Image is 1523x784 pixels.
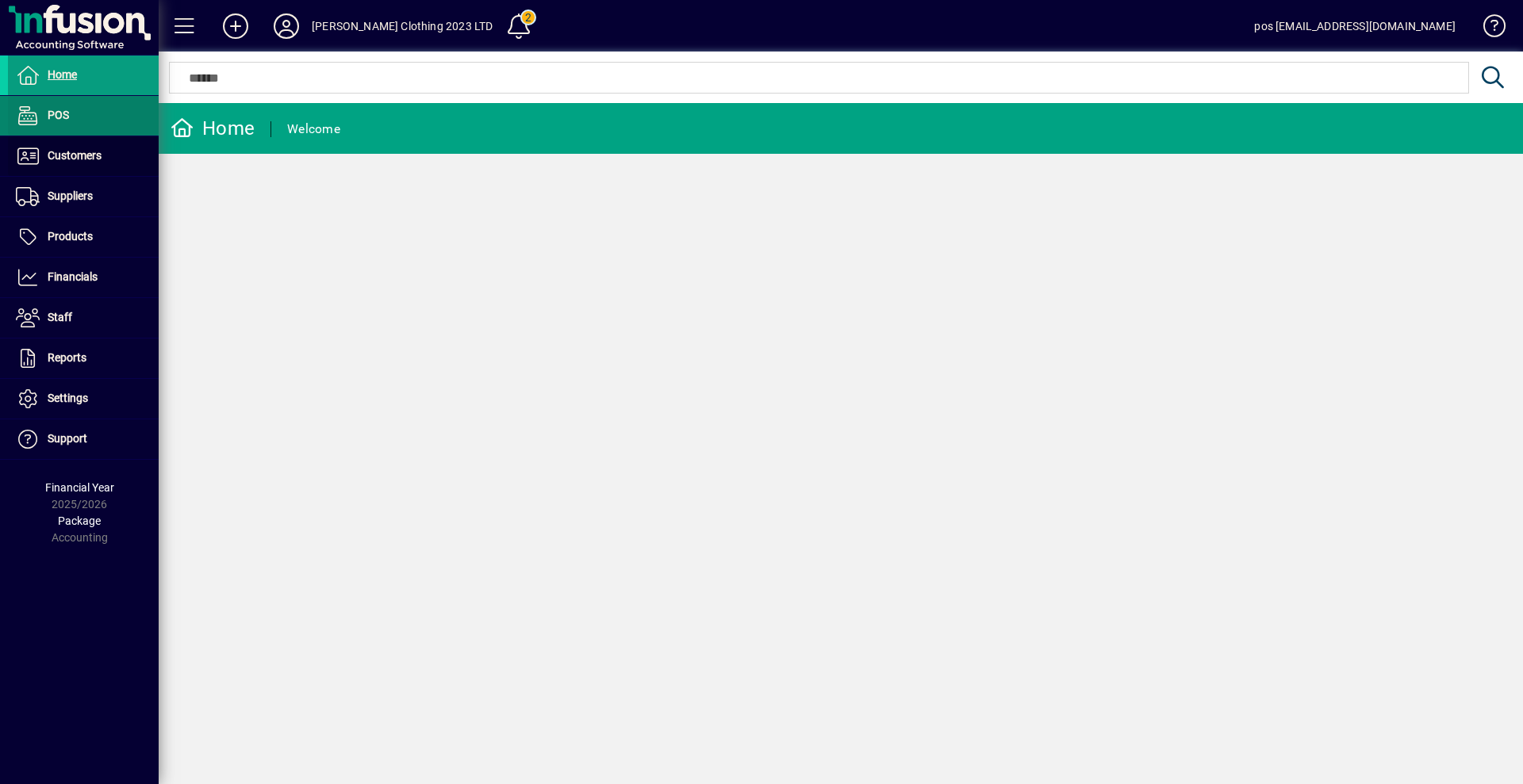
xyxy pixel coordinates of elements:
span: Financials [48,270,98,283]
button: Add [210,12,261,40]
span: Staff [48,311,72,323]
a: Support [8,419,159,459]
a: Staff [8,298,159,338]
span: Reports [48,351,86,364]
a: Products [8,217,159,257]
span: Products [48,230,93,243]
div: [PERSON_NAME] Clothing 2023 LTD [312,13,493,39]
span: Customers [48,149,102,162]
span: Home [48,68,77,81]
span: Settings [48,392,88,404]
span: Support [48,432,87,445]
div: Home [171,116,255,141]
span: POS [48,109,69,121]
a: Customers [8,136,159,176]
button: Profile [261,12,312,40]
span: Suppliers [48,189,93,202]
span: Package [58,514,101,527]
a: Financials [8,258,159,297]
a: Knowledge Base [1471,3,1503,55]
a: Reports [8,338,159,378]
div: pos [EMAIL_ADDRESS][DOMAIN_NAME] [1254,13,1456,39]
a: Settings [8,379,159,419]
a: POS [8,96,159,136]
div: Welcome [287,117,340,142]
a: Suppliers [8,177,159,216]
span: Financial Year [45,481,114,494]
